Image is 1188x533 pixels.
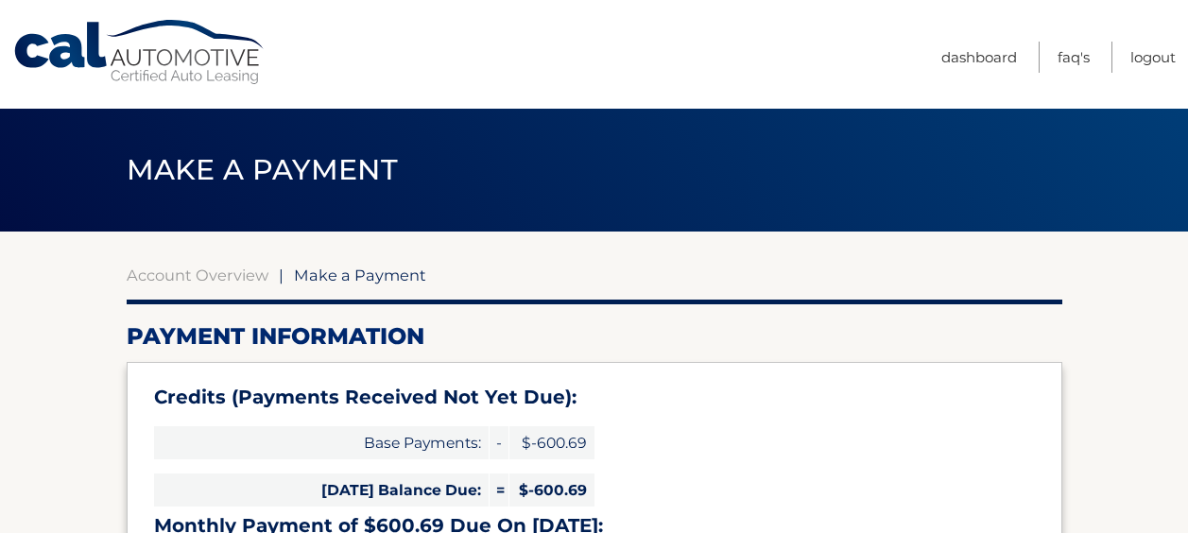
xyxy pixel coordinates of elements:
[1058,42,1090,73] a: FAQ's
[127,152,398,187] span: Make a Payment
[490,426,508,459] span: -
[294,266,426,284] span: Make a Payment
[154,473,489,507] span: [DATE] Balance Due:
[127,322,1062,351] h2: Payment Information
[154,386,1035,409] h3: Credits (Payments Received Not Yet Due):
[941,42,1017,73] a: Dashboard
[1130,42,1176,73] a: Logout
[154,426,489,459] span: Base Payments:
[127,266,268,284] a: Account Overview
[490,473,508,507] span: =
[12,19,267,86] a: Cal Automotive
[279,266,284,284] span: |
[509,426,594,459] span: $-600.69
[509,473,594,507] span: $-600.69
